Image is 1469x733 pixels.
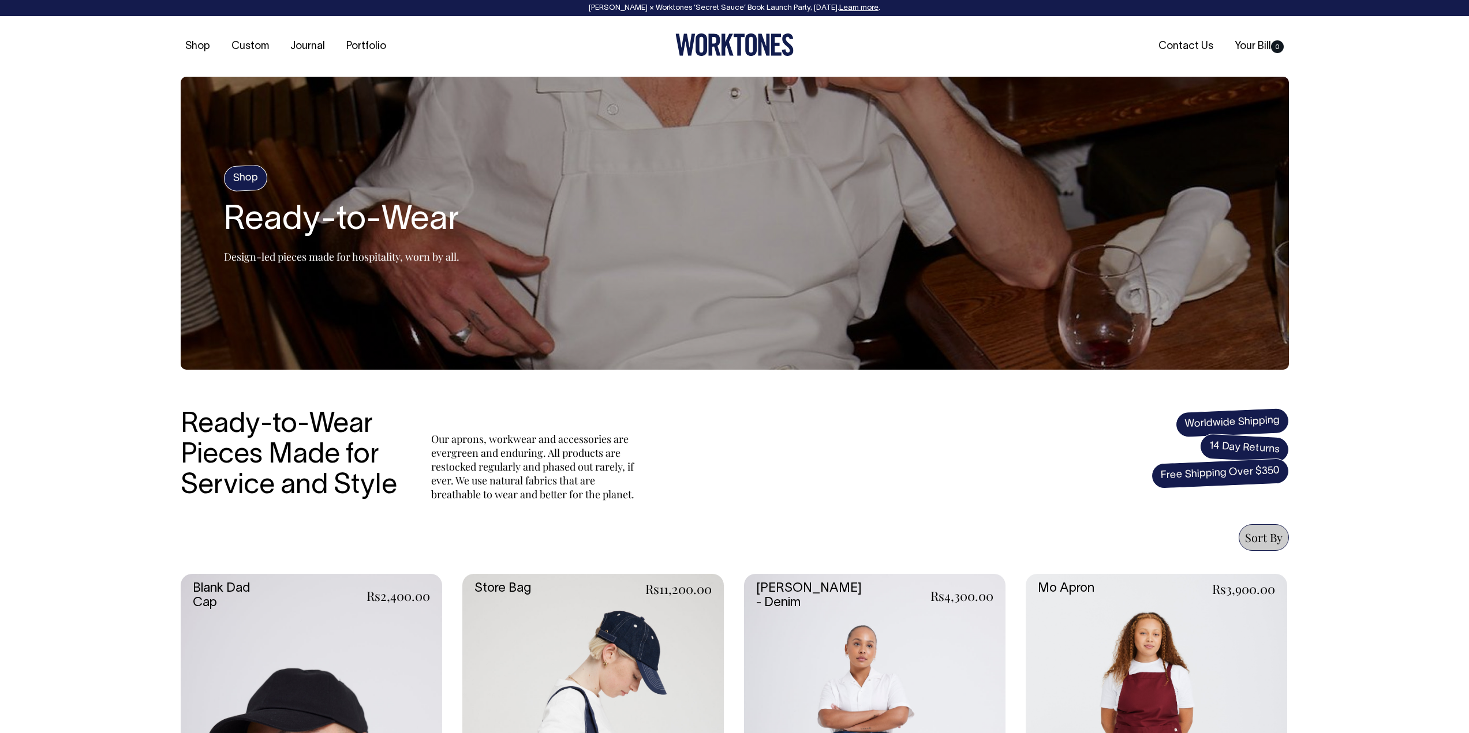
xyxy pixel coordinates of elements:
span: Worldwide Shipping [1175,408,1289,438]
a: Custom [227,37,274,56]
span: 14 Day Returns [1199,433,1289,463]
a: Contact Us [1154,37,1218,56]
span: 0 [1271,40,1284,53]
span: Sort By [1245,529,1283,545]
div: [PERSON_NAME] × Worktones ‘Secret Sauce’ Book Launch Party, [DATE]. . [12,4,1457,12]
a: Journal [286,37,330,56]
a: Learn more [839,5,879,12]
a: Portfolio [342,37,391,56]
a: Shop [181,37,215,56]
a: Your Bill0 [1230,37,1288,56]
h4: Shop [223,165,268,192]
h2: Ready-to-Wear [224,202,459,239]
span: Free Shipping Over $350 [1151,458,1289,489]
h3: Ready-to-Wear Pieces Made for Service and Style [181,410,406,501]
p: Design-led pieces made for hospitality, worn by all. [224,250,459,264]
p: Our aprons, workwear and accessories are evergreen and enduring. All products are restocked regul... [431,432,639,501]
